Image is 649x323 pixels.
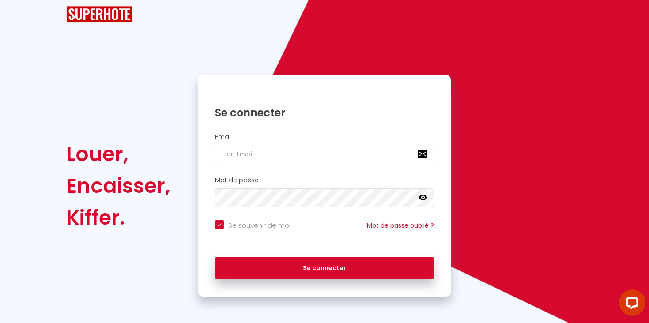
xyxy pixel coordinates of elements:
div: Louer, [66,138,170,170]
h2: Email [215,133,434,141]
input: Ton Email [215,145,434,163]
div: Kiffer. [66,202,170,233]
button: Se connecter [215,257,434,279]
img: SuperHote logo [66,6,132,23]
a: Mot de passe oublié ? [367,221,434,230]
h2: Mot de passe [215,177,434,184]
h1: Se connecter [215,106,434,120]
div: Encaisser, [66,170,170,202]
iframe: LiveChat chat widget [612,286,649,323]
